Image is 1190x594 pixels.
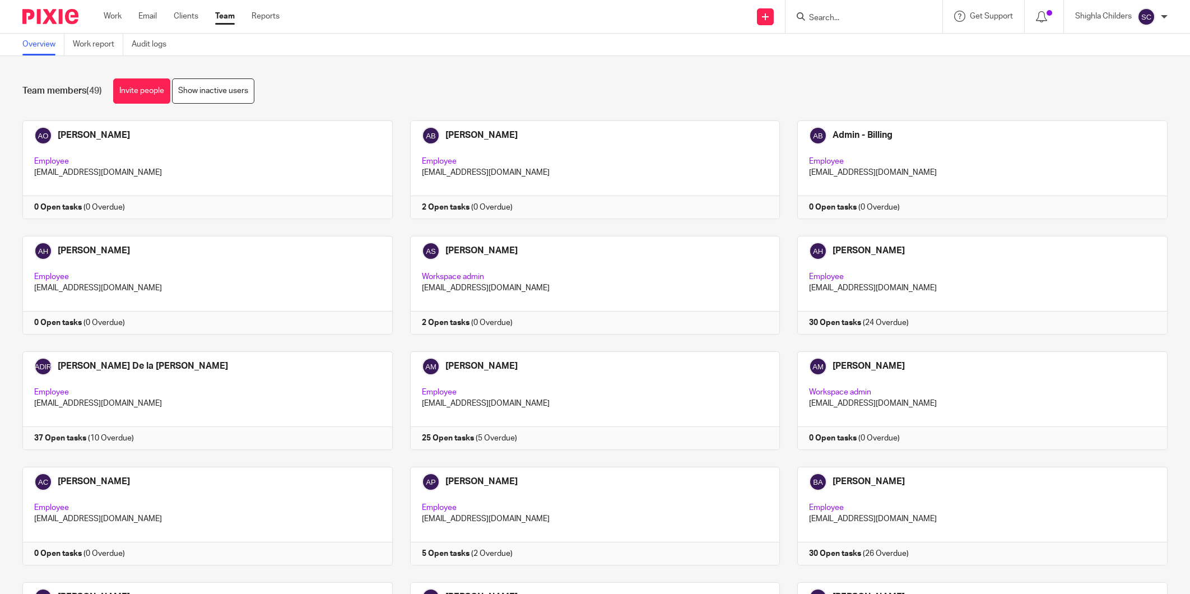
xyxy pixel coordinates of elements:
a: Work [104,11,122,22]
span: (49) [86,86,102,95]
a: Audit logs [132,34,175,55]
a: Invite people [113,78,170,104]
a: Email [138,11,157,22]
h1: Team members [22,85,102,97]
a: Clients [174,11,198,22]
a: Work report [73,34,123,55]
span: Get Support [970,12,1013,20]
p: Shighla Childers [1075,11,1132,22]
a: Overview [22,34,64,55]
input: Search [808,13,909,24]
a: Show inactive users [172,78,254,104]
img: svg%3E [1137,8,1155,26]
a: Team [215,11,235,22]
a: Reports [252,11,280,22]
img: Pixie [22,9,78,24]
